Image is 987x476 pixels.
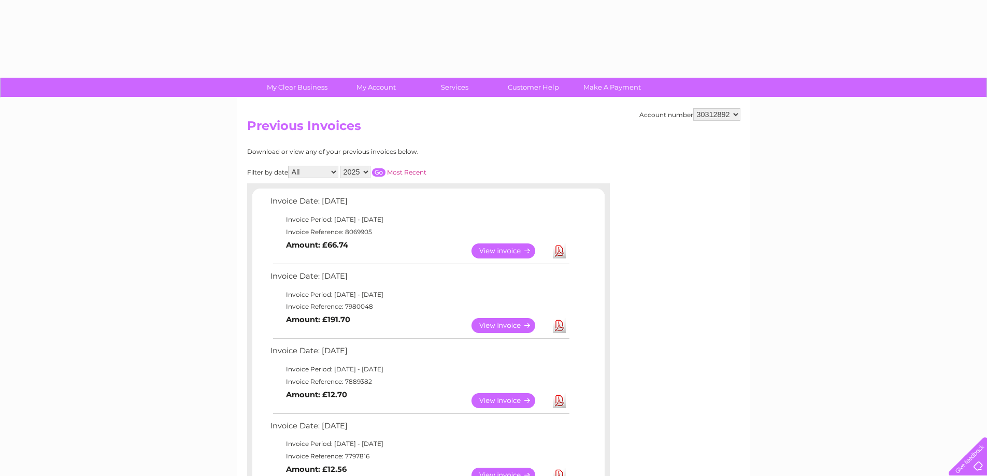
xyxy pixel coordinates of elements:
b: Amount: £66.74 [286,240,348,250]
td: Invoice Period: [DATE] - [DATE] [268,363,571,376]
div: Download or view any of your previous invoices below. [247,148,519,155]
a: Download [553,393,566,408]
b: Amount: £12.70 [286,390,347,399]
a: View [471,393,548,408]
a: Customer Help [491,78,576,97]
a: Services [412,78,497,97]
div: Account number [639,108,740,121]
td: Invoice Period: [DATE] - [DATE] [268,438,571,450]
a: My Account [333,78,419,97]
div: Filter by date [247,166,519,178]
td: Invoice Period: [DATE] - [DATE] [268,289,571,301]
a: View [471,318,548,333]
a: Download [553,243,566,258]
td: Invoice Reference: 7797816 [268,450,571,463]
td: Invoice Date: [DATE] [268,419,571,438]
td: Invoice Period: [DATE] - [DATE] [268,213,571,226]
a: Download [553,318,566,333]
td: Invoice Reference: 7980048 [268,300,571,313]
td: Invoice Date: [DATE] [268,344,571,363]
td: Invoice Date: [DATE] [268,194,571,213]
a: View [471,243,548,258]
td: Invoice Reference: 7889382 [268,376,571,388]
b: Amount: £191.70 [286,315,350,324]
h2: Previous Invoices [247,119,740,138]
td: Invoice Reference: 8069905 [268,226,571,238]
a: My Clear Business [254,78,340,97]
a: Most Recent [387,168,426,176]
a: Make A Payment [569,78,655,97]
b: Amount: £12.56 [286,465,347,474]
td: Invoice Date: [DATE] [268,269,571,289]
